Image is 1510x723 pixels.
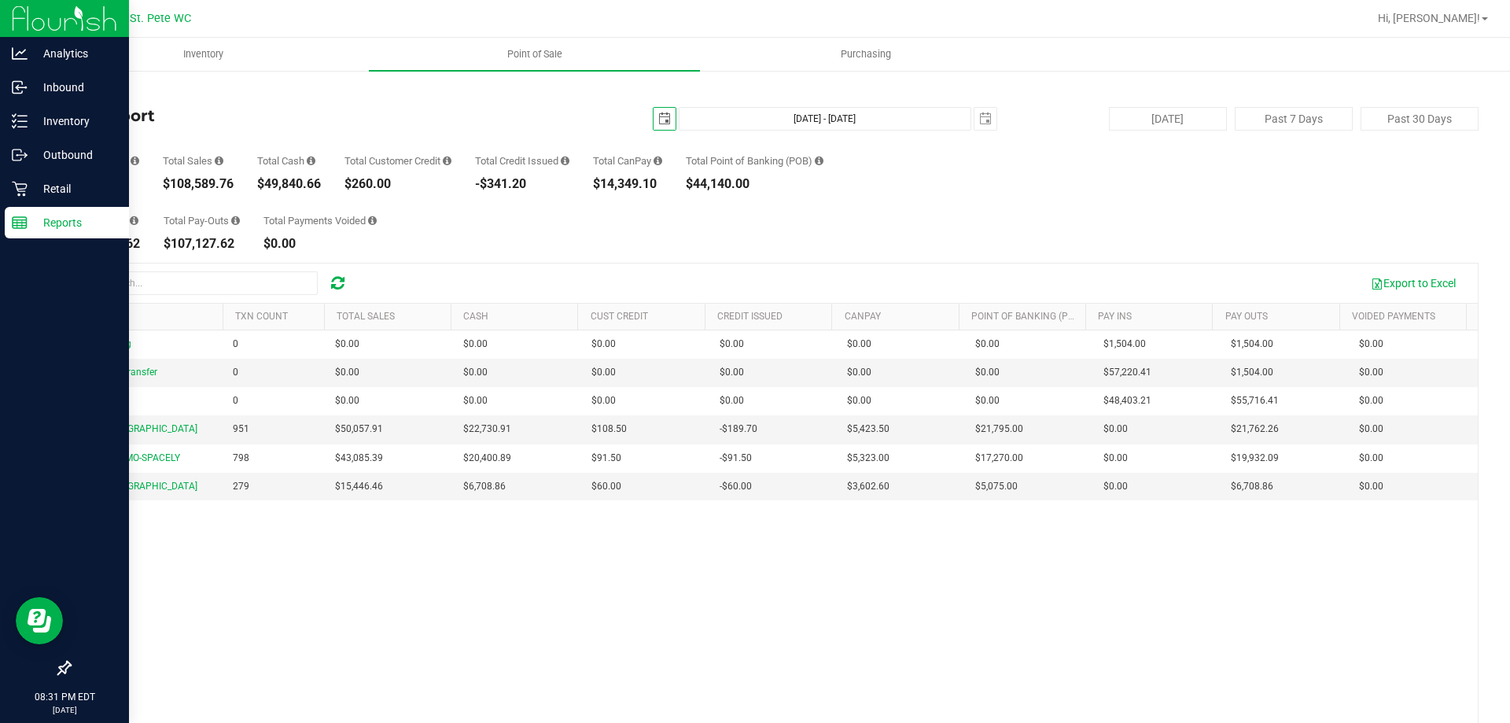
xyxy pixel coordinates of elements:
[591,422,627,437] span: $108.50
[1352,311,1435,322] a: Voided Payments
[7,690,122,704] p: 08:31 PM EDT
[12,181,28,197] inline-svg: Retail
[12,215,28,231] inline-svg: Reports
[12,113,28,129] inline-svg: Inventory
[561,156,569,166] i: Sum of all successful refund transaction amounts from purchase returns resulting in account credi...
[847,479,889,494] span: $3,602.60
[233,422,249,437] span: 951
[337,311,395,322] a: Total Sales
[233,337,238,352] span: 0
[79,452,180,463] span: Till 2 - COSMO-SPACELY
[233,393,238,408] span: 0
[257,178,321,190] div: $49,840.66
[463,451,511,466] span: $20,400.89
[847,337,871,352] span: $0.00
[700,38,1031,71] a: Purchasing
[591,337,616,352] span: $0.00
[654,156,662,166] i: Sum of all successful, non-voided payment transaction amounts using CanPay (as well as manual Can...
[593,178,662,190] div: $14,349.10
[335,393,359,408] span: $0.00
[1378,12,1480,24] span: Hi, [PERSON_NAME]!
[164,216,240,226] div: Total Pay-Outs
[335,365,359,380] span: $0.00
[971,311,1083,322] a: Point of Banking (POB)
[975,365,1000,380] span: $0.00
[28,179,122,198] p: Retail
[591,393,616,408] span: $0.00
[654,108,676,130] span: select
[463,479,506,494] span: $6,708.86
[131,156,139,166] i: Count of all successful payment transactions, possibly including voids, refunds, and cash-back fr...
[69,107,539,124] h4: Till Report
[335,422,383,437] span: $50,057.91
[7,704,122,716] p: [DATE]
[720,393,744,408] span: $0.00
[974,108,996,130] span: select
[591,479,621,494] span: $60.00
[1359,479,1383,494] span: $0.00
[847,365,871,380] span: $0.00
[463,311,488,322] a: Cash
[1103,479,1128,494] span: $0.00
[975,393,1000,408] span: $0.00
[233,479,249,494] span: 279
[591,451,621,466] span: $91.50
[475,178,569,190] div: -$341.20
[163,178,234,190] div: $108,589.76
[686,178,823,190] div: $44,140.00
[263,216,377,226] div: Total Payments Voided
[38,38,369,71] a: Inventory
[720,337,744,352] span: $0.00
[335,337,359,352] span: $0.00
[231,216,240,226] i: Sum of all cash pay-outs removed from tills within the date range.
[720,422,757,437] span: -$189.70
[975,451,1023,466] span: $17,270.00
[79,423,197,434] span: Till 1 - [GEOGRAPHIC_DATA]
[686,156,823,166] div: Total Point of Banking (POB)
[1231,365,1273,380] span: $1,504.00
[463,337,488,352] span: $0.00
[335,479,383,494] span: $15,446.46
[233,365,238,380] span: 0
[163,156,234,166] div: Total Sales
[975,337,1000,352] span: $0.00
[1103,393,1151,408] span: $48,403.21
[593,156,662,166] div: Total CanPay
[82,271,318,295] input: Search...
[1103,422,1128,437] span: $0.00
[368,216,377,226] i: Sum of all voided payment transaction amounts (excluding tips and transaction fees) within the da...
[463,365,488,380] span: $0.00
[1109,107,1227,131] button: [DATE]
[28,78,122,97] p: Inbound
[1361,107,1479,131] button: Past 30 Days
[1359,337,1383,352] span: $0.00
[1103,451,1128,466] span: $0.00
[28,112,122,131] p: Inventory
[1103,337,1146,352] span: $1,504.00
[720,451,752,466] span: -$91.50
[263,238,377,250] div: $0.00
[720,365,744,380] span: $0.00
[164,238,240,250] div: $107,127.62
[162,47,245,61] span: Inventory
[443,156,451,166] i: Sum of all successful, non-voided payment transaction amounts using account credit as the payment...
[717,311,783,322] a: Credit Issued
[1359,451,1383,466] span: $0.00
[344,178,451,190] div: $260.00
[815,156,823,166] i: Sum of the successful, non-voided point-of-banking payment transaction amounts, both via payment ...
[1103,365,1151,380] span: $57,220.41
[591,311,648,322] a: Cust Credit
[257,156,321,166] div: Total Cash
[16,597,63,644] iframe: Resource center
[591,365,616,380] span: $0.00
[28,213,122,232] p: Reports
[369,38,700,71] a: Point of Sale
[1361,270,1466,297] button: Export to Excel
[975,422,1023,437] span: $21,795.00
[847,393,871,408] span: $0.00
[720,479,752,494] span: -$60.00
[1231,451,1279,466] span: $19,932.09
[1231,337,1273,352] span: $1,504.00
[819,47,912,61] span: Purchasing
[335,451,383,466] span: $43,085.39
